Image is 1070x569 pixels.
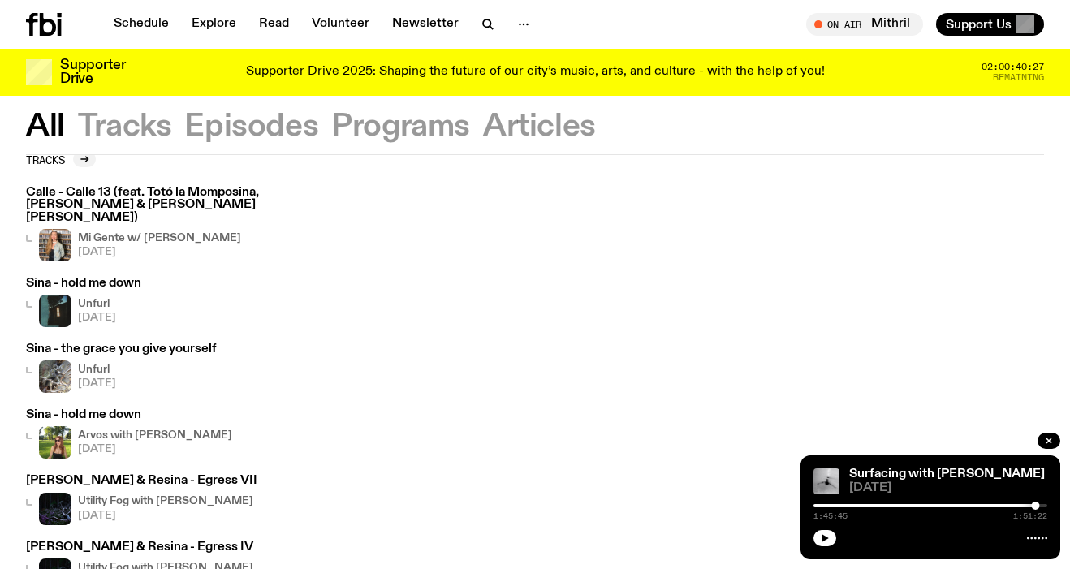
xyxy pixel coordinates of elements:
[78,112,172,141] button: Tracks
[993,73,1044,82] span: Remaining
[26,541,253,554] h3: [PERSON_NAME] & Resina - Egress IV
[1013,512,1047,520] span: 1:51:22
[982,63,1044,71] span: 02:00:40:27
[39,426,71,459] img: Lizzie Bowles is sitting in a bright green field of grass, with dark sunglasses and a black top. ...
[78,378,116,389] span: [DATE]
[78,247,241,257] span: [DATE]
[26,409,232,421] h3: Sina - hold me down
[813,512,848,520] span: 1:45:45
[104,13,179,36] a: Schedule
[946,17,1012,32] span: Support Us
[78,313,116,323] span: [DATE]
[26,343,217,356] h3: Sina - the grace you give yourself
[382,13,468,36] a: Newsletter
[331,112,470,141] button: Programs
[60,58,125,86] h3: Supporter Drive
[78,364,116,375] h4: Unfurl
[302,13,379,36] a: Volunteer
[849,468,1045,481] a: Surfacing with [PERSON_NAME]
[26,151,96,167] a: Tracks
[26,187,338,224] h3: Calle - Calle 13 (feat. Totó la Momposina, [PERSON_NAME] & [PERSON_NAME] [PERSON_NAME])
[246,65,825,80] p: Supporter Drive 2025: Shaping the future of our city’s music, arts, and culture - with the help o...
[182,13,246,36] a: Explore
[26,475,257,487] h3: [PERSON_NAME] & Resina - Egress VII
[849,482,1047,494] span: [DATE]
[26,409,232,459] a: Sina - hold me downLizzie Bowles is sitting in a bright green field of grass, with dark sunglasse...
[78,444,232,455] span: [DATE]
[26,278,141,327] a: Sina - hold me downUnfurl[DATE]
[78,511,253,521] span: [DATE]
[39,493,71,525] img: Cover for Aho Ssan & Resina's album Ego Death
[483,112,596,141] button: Articles
[26,153,65,166] h2: Tracks
[26,187,338,261] a: Calle - Calle 13 (feat. Totó la Momposina, [PERSON_NAME] & [PERSON_NAME] [PERSON_NAME])Mi Gente w...
[184,112,318,141] button: Episodes
[26,343,217,393] a: Sina - the grace you give yourselfUnfurl[DATE]
[78,430,232,441] h4: Arvos with [PERSON_NAME]
[78,233,241,244] h4: Mi Gente w/ [PERSON_NAME]
[26,475,257,524] a: [PERSON_NAME] & Resina - Egress VIICover for Aho Ssan & Resina's album Ego DeathUtility Fog with ...
[806,13,923,36] button: On AirMithril
[936,13,1044,36] button: Support Us
[26,278,141,290] h3: Sina - hold me down
[78,299,116,309] h4: Unfurl
[78,496,253,506] h4: Utility Fog with [PERSON_NAME]
[26,112,65,141] button: All
[249,13,299,36] a: Read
